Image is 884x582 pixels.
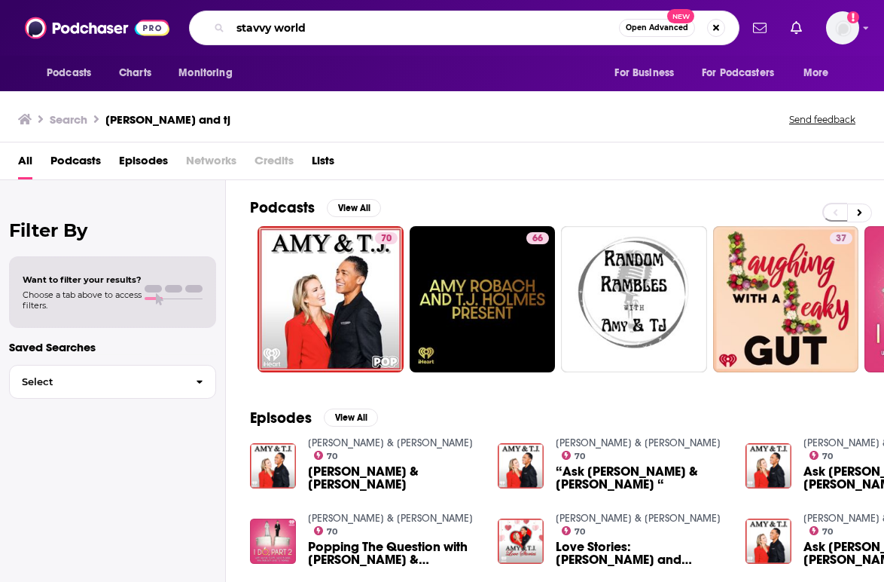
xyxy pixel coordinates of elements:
span: More [803,63,829,84]
a: All [18,149,32,179]
span: For Podcasters [702,63,774,84]
span: Charts [119,63,151,84]
a: Love Stories: Amy and T.J. [556,541,727,566]
img: User Profile [826,11,859,44]
span: Credits [255,149,294,179]
a: 70 [314,451,338,460]
span: Want to filter your results? [23,274,142,285]
a: Amy & T.J. [308,512,473,525]
img: Love Stories: Amy and T.J. [498,519,544,565]
span: Choose a tab above to access filters. [23,289,142,311]
span: Monitoring [178,63,232,84]
a: 66 [410,226,556,372]
a: Lists [312,149,334,179]
div: Search podcasts, credits, & more... [189,11,739,45]
img: Ask Amy & T.J. [745,443,791,489]
span: New [667,9,694,23]
span: 70 [575,453,585,460]
a: Episodes [119,149,168,179]
span: 37 [836,231,846,247]
button: open menu [604,59,693,87]
a: Amy & T.J. [556,512,721,525]
a: Podcasts [50,149,101,179]
a: Show notifications dropdown [747,15,773,41]
a: Popping The Question with Amy & T.J. [308,541,480,566]
span: 70 [327,528,337,535]
span: 66 [532,231,543,247]
img: Podchaser - Follow, Share and Rate Podcasts [25,14,169,42]
a: 37 [713,226,859,372]
span: [PERSON_NAME] & [PERSON_NAME] [308,465,480,491]
a: 70 [809,526,834,535]
button: open menu [36,59,111,87]
span: Select [10,377,184,387]
button: open menu [692,59,796,87]
a: 70 [258,226,404,372]
h3: [PERSON_NAME] and tj [105,112,230,127]
a: Charts [109,59,160,87]
span: “Ask [PERSON_NAME] & [PERSON_NAME] “ [556,465,727,491]
span: 70 [575,528,585,535]
img: “Ask Amy & T.J. “ [498,443,544,489]
a: PodcastsView All [250,198,381,217]
span: Love Stories: [PERSON_NAME] and [PERSON_NAME] [556,541,727,566]
img: Ask Amy & T.J.: Divorce Him or Talk to Him? [745,519,791,565]
a: 37 [830,232,852,244]
a: “Ask Amy & T.J. “ [556,465,727,491]
p: Saved Searches [9,340,216,354]
h2: Filter By [9,219,216,241]
h2: Episodes [250,409,312,427]
button: open menu [168,59,251,87]
button: open menu [793,59,848,87]
svg: Add a profile image [847,11,859,23]
span: Open Advanced [626,24,688,32]
a: Amy & T.J. [556,436,721,449]
img: Popping The Question with Amy & T.J. [250,519,296,565]
a: Amy & T.J. [308,465,480,491]
a: 70 [314,526,338,535]
a: 70 [562,526,586,535]
a: 66 [526,232,549,244]
button: View All [324,409,378,427]
a: Show notifications dropdown [785,15,808,41]
a: 70 [375,232,398,244]
span: Popping The Question with [PERSON_NAME] & [PERSON_NAME] [308,541,480,566]
span: 70 [822,453,833,460]
span: 70 [327,453,337,460]
h2: Podcasts [250,198,315,217]
button: View All [327,199,381,217]
span: Podcasts [47,63,91,84]
button: Open AdvancedNew [619,19,695,37]
button: Send feedback [785,113,860,126]
img: Amy & T.J. [250,443,296,489]
a: EpisodesView All [250,409,378,427]
span: For Business [614,63,674,84]
button: Show profile menu [826,11,859,44]
input: Search podcasts, credits, & more... [230,16,619,40]
span: Networks [186,149,236,179]
span: 70 [822,528,833,535]
a: 70 [809,451,834,460]
a: Amy & T.J. [308,436,473,449]
a: 70 [562,451,586,460]
span: Logged in as alignPR [826,11,859,44]
h3: Search [50,112,87,127]
span: 70 [381,231,392,247]
button: Select [9,365,216,399]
